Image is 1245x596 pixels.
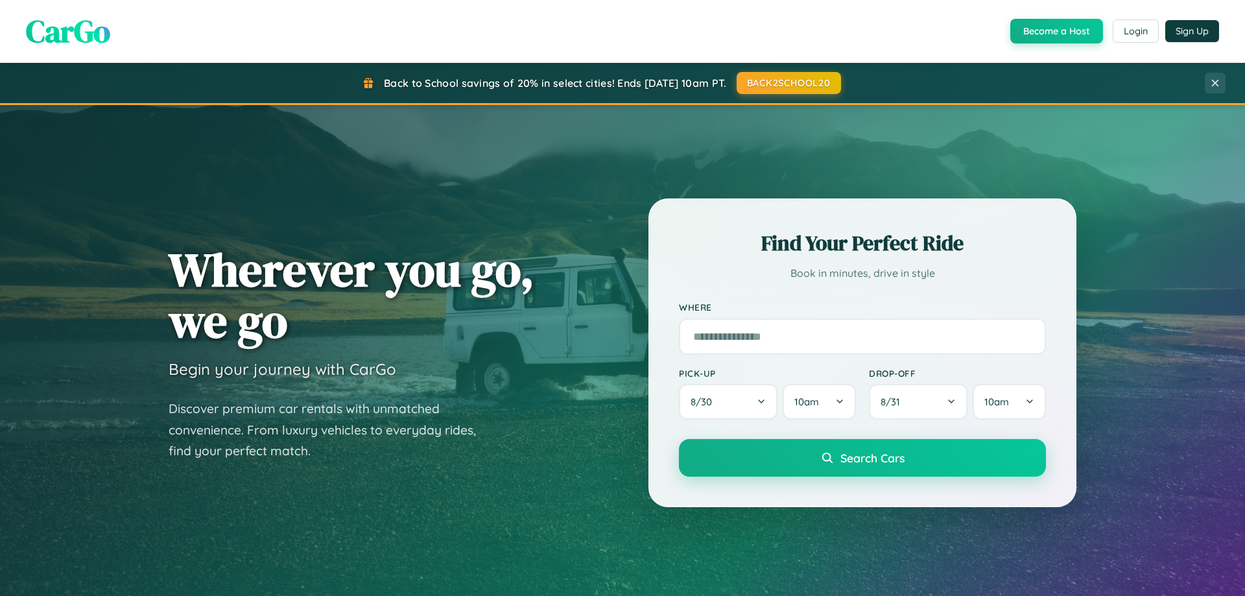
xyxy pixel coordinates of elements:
button: Search Cars [679,439,1046,477]
p: Discover premium car rentals with unmatched convenience. From luxury vehicles to everyday rides, ... [169,398,493,462]
span: 8 / 31 [881,396,907,408]
span: 10am [984,396,1009,408]
button: Become a Host [1010,19,1103,43]
h2: Find Your Perfect Ride [679,229,1046,257]
button: Login [1113,19,1159,43]
label: Where [679,302,1046,313]
span: Search Cars [840,451,905,465]
label: Pick-up [679,368,856,379]
span: 8 / 30 [691,396,718,408]
span: Back to School savings of 20% in select cities! Ends [DATE] 10am PT. [384,77,726,89]
button: 10am [973,384,1046,420]
button: BACK2SCHOOL20 [737,72,841,94]
label: Drop-off [869,368,1046,379]
button: Sign Up [1165,20,1219,42]
h1: Wherever you go, we go [169,244,534,346]
p: Book in minutes, drive in style [679,264,1046,283]
span: CarGo [26,10,110,53]
button: 10am [783,384,856,420]
button: 8/31 [869,384,967,420]
h3: Begin your journey with CarGo [169,359,396,379]
button: 8/30 [679,384,777,420]
span: 10am [794,396,819,408]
